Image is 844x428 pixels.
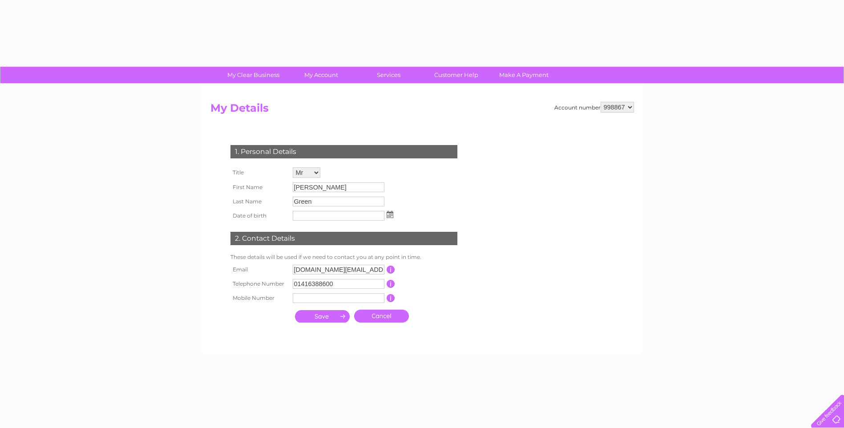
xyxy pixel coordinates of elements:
[228,252,460,262] td: These details will be used if we need to contact you at any point in time.
[352,67,425,83] a: Services
[230,145,457,158] div: 1. Personal Details
[228,194,291,209] th: Last Name
[387,294,395,302] input: Information
[387,280,395,288] input: Information
[420,67,493,83] a: Customer Help
[217,67,290,83] a: My Clear Business
[387,211,393,218] img: ...
[387,266,395,274] input: Information
[228,209,291,223] th: Date of birth
[228,180,291,194] th: First Name
[210,102,634,119] h2: My Details
[230,232,457,245] div: 2. Contact Details
[284,67,358,83] a: My Account
[554,102,634,113] div: Account number
[228,262,291,277] th: Email
[228,165,291,180] th: Title
[228,277,291,291] th: Telephone Number
[295,310,350,323] input: Submit
[487,67,561,83] a: Make A Payment
[354,310,409,323] a: Cancel
[228,291,291,305] th: Mobile Number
